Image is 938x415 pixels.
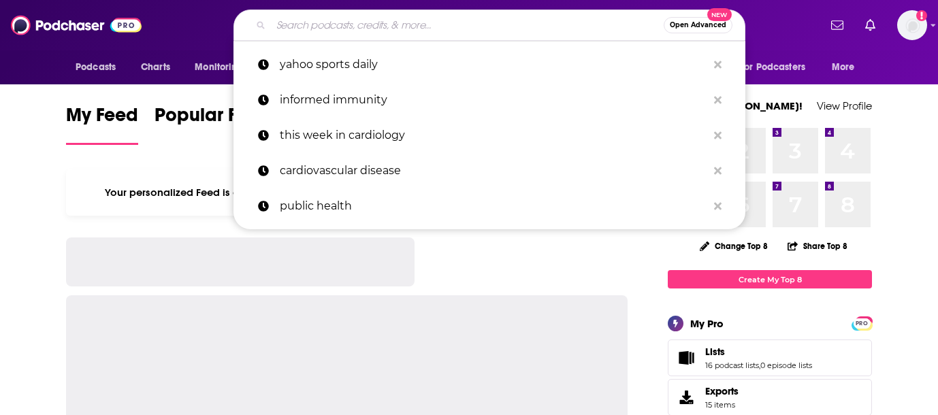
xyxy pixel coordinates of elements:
span: Podcasts [76,58,116,77]
a: informed immunity [233,82,745,118]
button: Share Top 8 [787,233,848,259]
span: Lists [668,339,872,376]
a: 0 episode lists [760,361,812,370]
button: open menu [66,54,133,80]
button: open menu [185,54,261,80]
a: Charts [132,54,178,80]
span: Lists [705,346,725,358]
a: Lists [705,346,812,358]
p: public health [280,188,707,224]
a: cardiovascular disease [233,153,745,188]
button: Open AdvancedNew [664,17,732,33]
a: View Profile [817,99,872,112]
span: Monitoring [195,58,243,77]
span: PRO [854,318,870,329]
a: Show notifications dropdown [860,14,881,37]
div: Search podcasts, credits, & more... [233,10,745,41]
button: open menu [822,54,872,80]
p: yahoo sports daily [280,47,707,82]
input: Search podcasts, credits, & more... [271,14,664,36]
img: User Profile [897,10,927,40]
a: My Feed [66,103,138,145]
p: cardiovascular disease [280,153,707,188]
a: Popular Feed [155,103,270,145]
a: yahoo sports daily [233,47,745,82]
svg: Add a profile image [916,10,927,21]
div: My Pro [690,317,724,330]
img: Podchaser - Follow, Share and Rate Podcasts [11,12,142,38]
button: open menu [731,54,825,80]
span: Exports [705,385,739,397]
span: , [759,361,760,370]
a: Lists [673,348,700,367]
p: informed immunity [280,82,707,118]
span: My Feed [66,103,138,135]
a: public health [233,188,745,224]
span: More [832,58,855,77]
p: this week in cardiology [280,118,707,153]
a: Create My Top 8 [668,270,872,288]
div: Your personalized Feed is curated based on the Podcasts, Creators, Users, and Lists that you Follow. [66,169,628,216]
span: Exports [673,388,700,407]
a: Show notifications dropdown [826,14,849,37]
button: Show profile menu [897,10,927,40]
span: 15 items [705,400,739,410]
a: this week in cardiology [233,118,745,153]
span: For Podcasters [740,58,805,77]
span: Popular Feed [155,103,270,135]
span: New [707,8,732,21]
button: Change Top 8 [692,237,776,254]
span: Logged in as hoffmacv [897,10,927,40]
span: Charts [141,58,170,77]
span: Open Advanced [670,22,726,29]
a: 16 podcast lists [705,361,759,370]
a: PRO [854,318,870,328]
